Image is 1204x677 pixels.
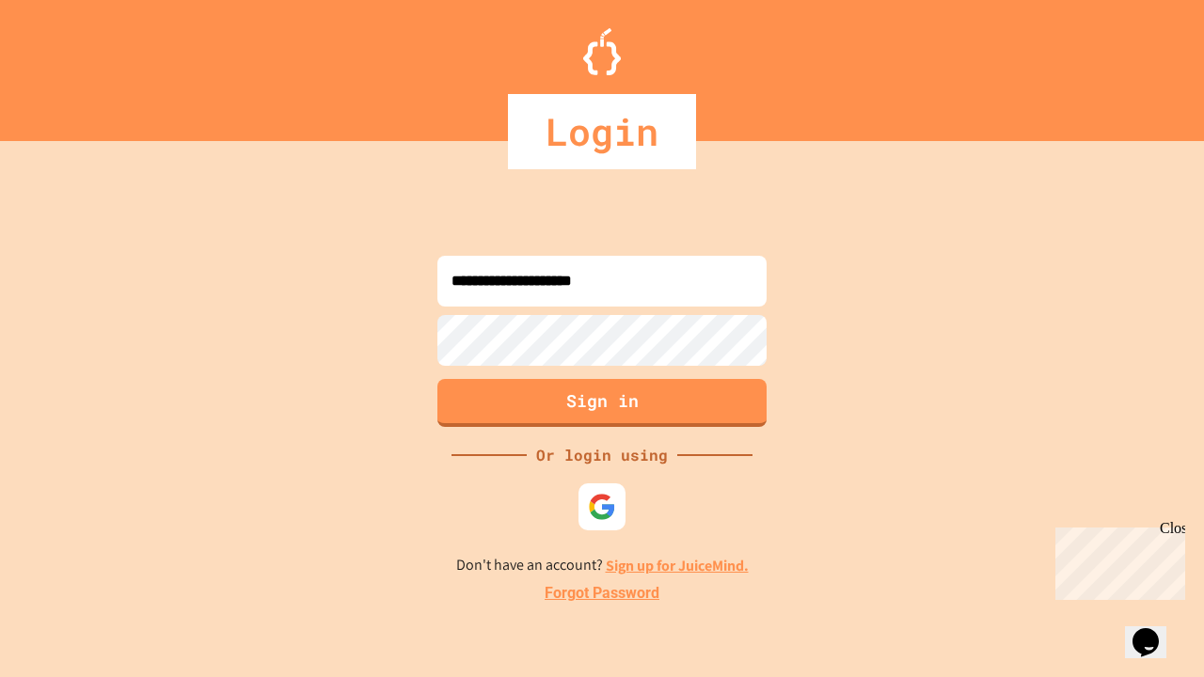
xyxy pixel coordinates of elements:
div: Login [508,94,696,169]
a: Sign up for JuiceMind. [606,556,749,575]
p: Don't have an account? [456,554,749,577]
img: Logo.svg [583,28,621,75]
div: Or login using [527,444,677,466]
div: Chat with us now!Close [8,8,130,119]
iframe: chat widget [1125,602,1185,658]
a: Forgot Password [545,582,659,605]
img: google-icon.svg [588,493,616,521]
button: Sign in [437,379,767,427]
iframe: chat widget [1048,520,1185,600]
